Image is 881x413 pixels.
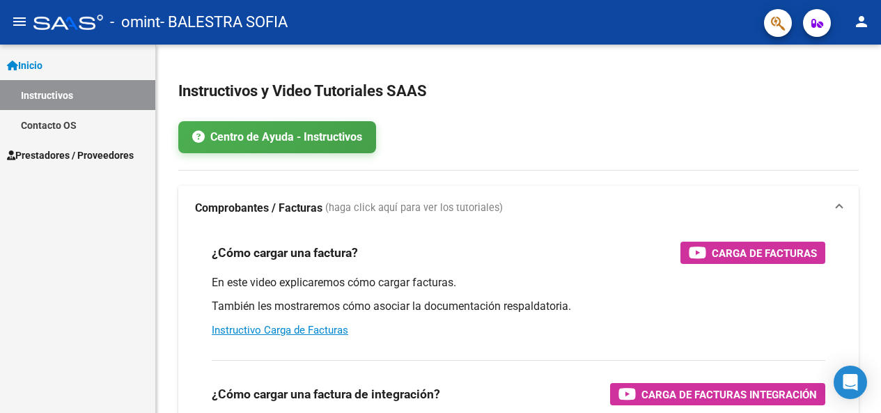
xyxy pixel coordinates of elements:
[212,324,348,336] a: Instructivo Carga de Facturas
[712,244,817,262] span: Carga de Facturas
[610,383,825,405] button: Carga de Facturas Integración
[212,243,358,263] h3: ¿Cómo cargar una factura?
[195,201,322,216] strong: Comprobantes / Facturas
[325,201,503,216] span: (haga click aquí para ver los tutoriales)
[178,121,376,153] a: Centro de Ayuda - Instructivos
[7,58,42,73] span: Inicio
[834,366,867,399] div: Open Intercom Messenger
[853,13,870,30] mat-icon: person
[641,386,817,403] span: Carga de Facturas Integración
[11,13,28,30] mat-icon: menu
[212,275,825,290] p: En este video explicaremos cómo cargar facturas.
[110,7,160,38] span: - omint
[160,7,288,38] span: - BALESTRA SOFIA
[178,78,859,104] h2: Instructivos y Video Tutoriales SAAS
[178,186,859,231] mat-expansion-panel-header: Comprobantes / Facturas (haga click aquí para ver los tutoriales)
[212,384,440,404] h3: ¿Cómo cargar una factura de integración?
[680,242,825,264] button: Carga de Facturas
[7,148,134,163] span: Prestadores / Proveedores
[212,299,825,314] p: También les mostraremos cómo asociar la documentación respaldatoria.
